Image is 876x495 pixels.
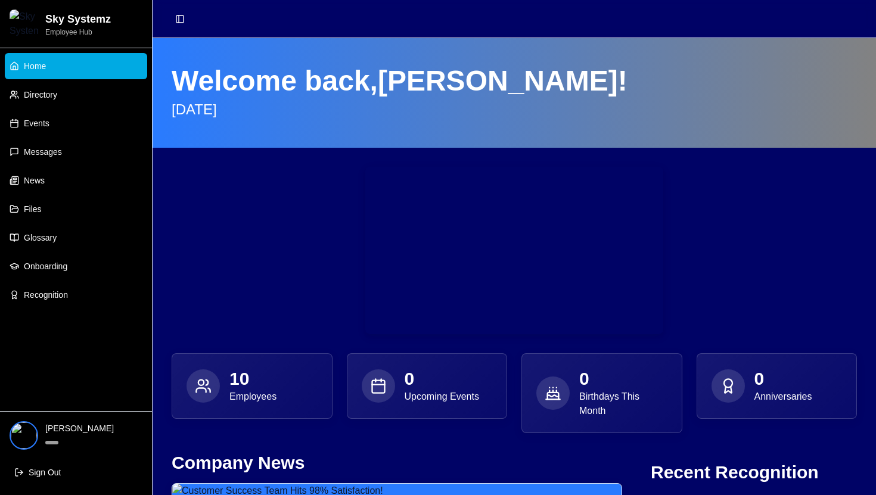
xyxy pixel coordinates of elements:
span: Home [24,60,46,72]
a: Onboarding [5,253,147,279]
a: Home [5,53,147,79]
a: Glossary [5,225,147,251]
span: News [24,175,45,186]
span: Events [24,117,49,129]
p: 10 [229,368,277,390]
img: Sky Systemz [10,10,38,38]
span: Directory [24,89,57,101]
h2: Sky Systemz [45,11,111,27]
span: Messages [24,146,62,158]
a: Events [5,110,147,136]
a: Directory [5,82,147,108]
a: 0Upcoming Events [347,353,508,433]
span: Recognition [24,289,68,301]
p: [PERSON_NAME] [45,422,142,434]
p: [DATE] [172,100,857,119]
h2: Company News [172,452,622,474]
span: Glossary [24,232,57,244]
a: Recognition [5,282,147,308]
iframe: Home Page Video [365,167,663,334]
p: Employees [229,390,277,404]
span: Onboarding [24,260,67,272]
img: redirect [11,422,37,449]
a: Files [5,196,147,222]
p: 0 [405,368,479,390]
a: 10Employees [172,353,333,433]
p: Employee Hub [45,27,111,37]
span: Files [24,203,42,215]
a: 0Anniversaries [697,353,858,433]
h2: Recent Recognition [651,462,847,483]
button: Sign Out [10,459,142,485]
a: 0Birthdays This Month [521,353,682,433]
a: News [5,167,147,194]
p: Upcoming Events [405,390,479,404]
h1: Welcome back, [PERSON_NAME] ! [172,67,857,95]
a: Messages [5,139,147,165]
p: 0 [579,368,667,390]
p: 0 [754,368,812,390]
p: Birthdays This Month [579,390,667,418]
span: Sign Out [29,466,61,478]
p: Anniversaries [754,390,812,404]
